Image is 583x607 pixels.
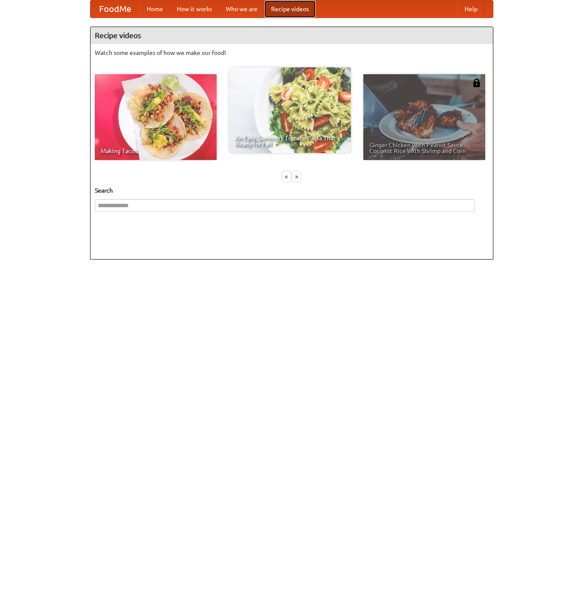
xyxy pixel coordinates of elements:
img: 483408.png [472,79,481,87]
a: Who we are [219,0,264,18]
div: « [283,171,290,182]
h4: Recipe videos [91,27,493,44]
a: Help [458,0,484,18]
a: FoodMe [91,0,140,18]
h5: Search [95,186,489,195]
span: Making Tacos [101,148,211,154]
a: How it works [170,0,219,18]
a: An Easy, Summery Tomato Pasta That's Ready for Fall [229,67,351,153]
a: Making Tacos [95,74,217,160]
p: Watch some examples of how we make our food! [95,48,489,57]
div: » [293,171,300,182]
span: An Easy, Summery Tomato Pasta That's Ready for Fall [235,135,345,147]
a: Home [140,0,170,18]
a: Recipe videos [264,0,316,18]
